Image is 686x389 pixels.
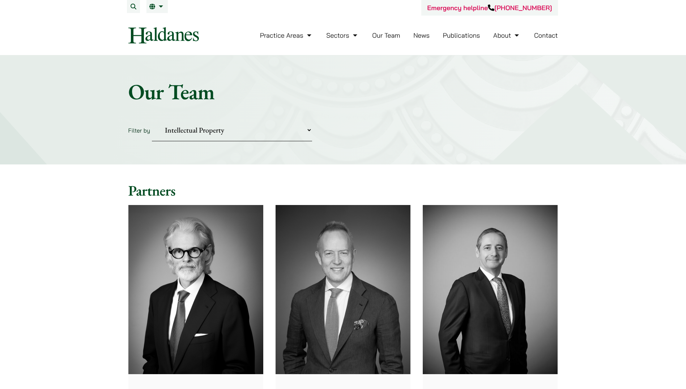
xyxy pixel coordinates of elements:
[260,31,313,39] a: Practice Areas
[128,182,558,199] h2: Partners
[534,31,558,39] a: Contact
[149,4,165,9] a: EN
[493,31,521,39] a: About
[413,31,430,39] a: News
[128,127,150,134] label: Filter by
[427,4,552,12] a: Emergency helpline[PHONE_NUMBER]
[372,31,400,39] a: Our Team
[326,31,359,39] a: Sectors
[128,27,199,43] img: Logo of Haldanes
[443,31,480,39] a: Publications
[128,79,558,105] h1: Our Team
